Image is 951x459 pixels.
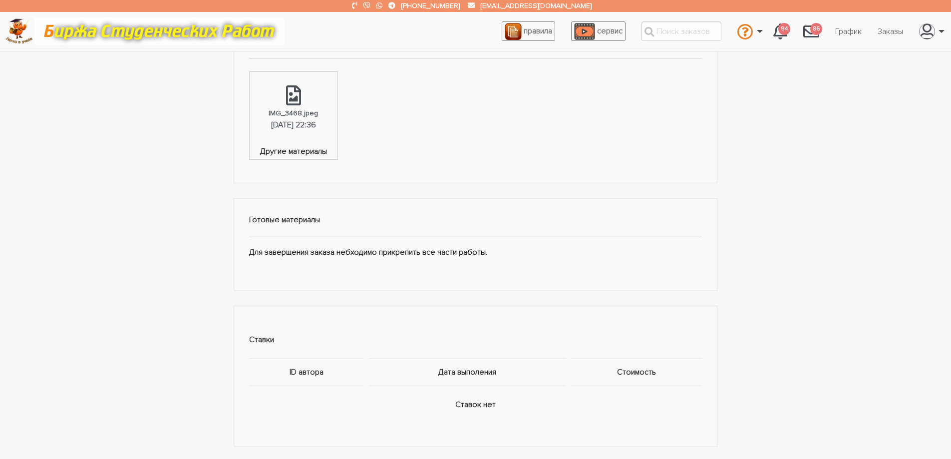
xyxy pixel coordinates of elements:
strong: Готовые материалы [249,215,320,225]
p: Для завершения заказа небходимо прикрепить все части работы. [249,246,702,259]
a: правила [502,21,555,41]
a: Заказы [870,22,911,41]
th: ID автора [249,358,366,386]
a: сервис [571,21,626,41]
span: 94 [778,23,790,35]
th: Стоимость [569,358,702,386]
img: motto-12e01f5a76059d5f6a28199ef077b1f78e012cfde436ab5cf1d4517935686d32.gif [34,17,284,45]
img: logo-c4363faeb99b52c628a42810ed6dfb4293a56d4e4775eb116515dfe7f33672af.png [5,18,33,44]
a: 94 [765,18,795,45]
span: Другие материалы [250,145,337,160]
td: Ставок нет [249,386,702,423]
td: Ставки [249,321,702,359]
span: сервис [597,26,623,36]
th: Дата выполения [366,358,569,386]
input: Поиск заказов [641,21,721,41]
span: 86 [810,23,822,35]
a: [EMAIL_ADDRESS][DOMAIN_NAME] [481,1,592,10]
a: IMG_3468.jpeg[DATE] 22:36 [250,72,337,145]
img: play_icon-49f7f135c9dc9a03216cfdbccbe1e3994649169d890fb554cedf0eac35a01ba8.png [574,23,595,40]
a: График [827,22,870,41]
div: IMG_3468.jpeg [269,107,318,119]
a: [PHONE_NUMBER] [401,1,460,10]
div: [DATE] 22:36 [271,119,316,132]
a: 86 [795,18,827,45]
img: agreement_icon-feca34a61ba7f3d1581b08bc946b2ec1ccb426f67415f344566775c155b7f62c.png [505,23,522,40]
span: правила [524,26,552,36]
